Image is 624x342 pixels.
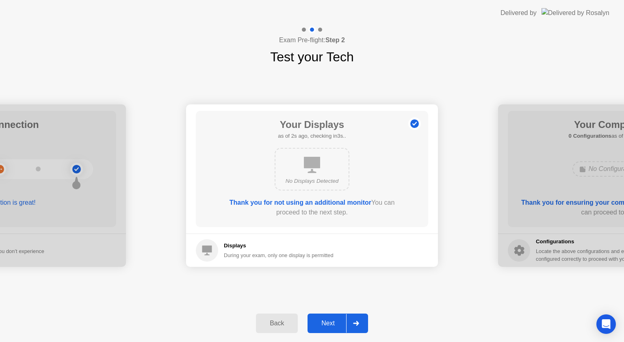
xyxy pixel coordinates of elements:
[258,320,295,327] div: Back
[500,8,537,18] div: Delivered by
[308,314,368,333] button: Next
[270,47,354,67] h1: Test your Tech
[278,132,346,140] h5: as of 2s ago, checking in3s..
[278,117,346,132] h1: Your Displays
[256,314,298,333] button: Back
[224,251,334,259] div: During your exam, only one display is permitted
[279,35,345,45] h4: Exam Pre-flight:
[542,8,609,17] img: Delivered by Rosalyn
[219,198,405,217] div: You can proceed to the next step.
[310,320,346,327] div: Next
[230,199,371,206] b: Thank you for not using an additional monitor
[325,37,345,43] b: Step 2
[224,242,334,250] h5: Displays
[596,314,616,334] div: Open Intercom Messenger
[282,177,342,185] div: No Displays Detected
